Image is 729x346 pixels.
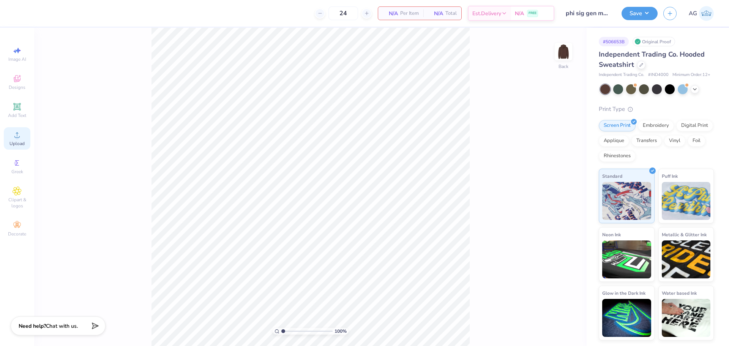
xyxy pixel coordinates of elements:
div: Digital Print [676,120,713,131]
div: Rhinestones [599,150,636,162]
span: # IND4000 [648,72,669,78]
span: Est. Delivery [472,9,501,17]
span: Standard [602,172,622,180]
div: Print Type [599,105,714,114]
span: Puff Ink [662,172,678,180]
a: AG [689,6,714,21]
span: Upload [9,141,25,147]
button: Save [622,7,658,20]
div: # 506653B [599,37,629,46]
img: Water based Ink [662,299,711,337]
span: Per Item [400,9,419,17]
input: – – [328,6,358,20]
img: Standard [602,182,651,220]
div: Embroidery [638,120,674,131]
span: N/A [428,9,443,17]
img: Metallic & Glitter Ink [662,240,711,278]
div: Applique [599,135,629,147]
img: Neon Ink [602,240,651,278]
span: Greek [11,169,23,175]
span: Image AI [8,56,26,62]
span: Designs [9,84,25,90]
span: Minimum Order: 12 + [672,72,710,78]
span: Chat with us. [46,322,78,330]
span: Neon Ink [602,231,621,239]
span: Clipart & logos [4,197,30,209]
img: Back [556,44,571,59]
img: Aljosh Eyron Garcia [699,6,714,21]
img: Puff Ink [662,182,711,220]
div: Original Proof [633,37,675,46]
span: Independent Trading Co. [599,72,644,78]
span: Metallic & Glitter Ink [662,231,707,239]
span: Glow in the Dark Ink [602,289,645,297]
div: Back [559,63,568,70]
span: N/A [515,9,524,17]
span: Water based Ink [662,289,697,297]
strong: Need help? [19,322,46,330]
span: FREE [529,11,536,16]
span: N/A [383,9,398,17]
span: Total [445,9,457,17]
div: Foil [688,135,705,147]
input: Untitled Design [560,6,616,21]
span: Decorate [8,231,26,237]
div: Screen Print [599,120,636,131]
div: Transfers [631,135,662,147]
span: Independent Trading Co. Hooded Sweatshirt [599,50,705,69]
span: 100 % [335,328,347,335]
span: AG [689,9,697,18]
div: Vinyl [664,135,685,147]
span: Add Text [8,112,26,118]
img: Glow in the Dark Ink [602,299,651,337]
